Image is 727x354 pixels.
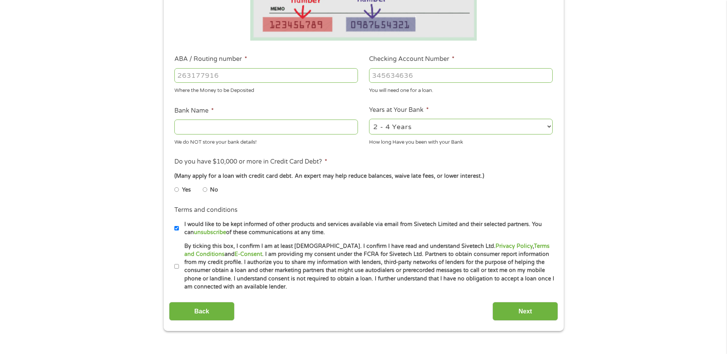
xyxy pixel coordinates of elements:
[179,242,555,291] label: By ticking this box, I confirm I am at least [DEMOGRAPHIC_DATA]. I confirm I have read and unders...
[210,186,218,194] label: No
[174,172,552,180] div: (Many apply for a loan with credit card debt. An expert may help reduce balances, waive late fees...
[235,251,262,257] a: E-Consent
[369,106,429,114] label: Years at Your Bank
[369,55,455,63] label: Checking Account Number
[169,302,235,321] input: Back
[174,136,358,146] div: We do NOT store your bank details!
[194,229,226,236] a: unsubscribe
[174,55,247,63] label: ABA / Routing number
[174,84,358,95] div: Where the Money to be Deposited
[182,186,191,194] label: Yes
[179,220,555,237] label: I would like to be kept informed of other products and services available via email from Sivetech...
[174,107,214,115] label: Bank Name
[492,302,558,321] input: Next
[369,136,553,146] div: How long Have you been with your Bank
[369,68,553,83] input: 345634636
[184,243,550,257] a: Terms and Conditions
[174,206,238,214] label: Terms and conditions
[174,158,327,166] label: Do you have $10,000 or more in Credit Card Debt?
[369,84,553,95] div: You will need one for a loan.
[496,243,533,249] a: Privacy Policy
[174,68,358,83] input: 263177916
